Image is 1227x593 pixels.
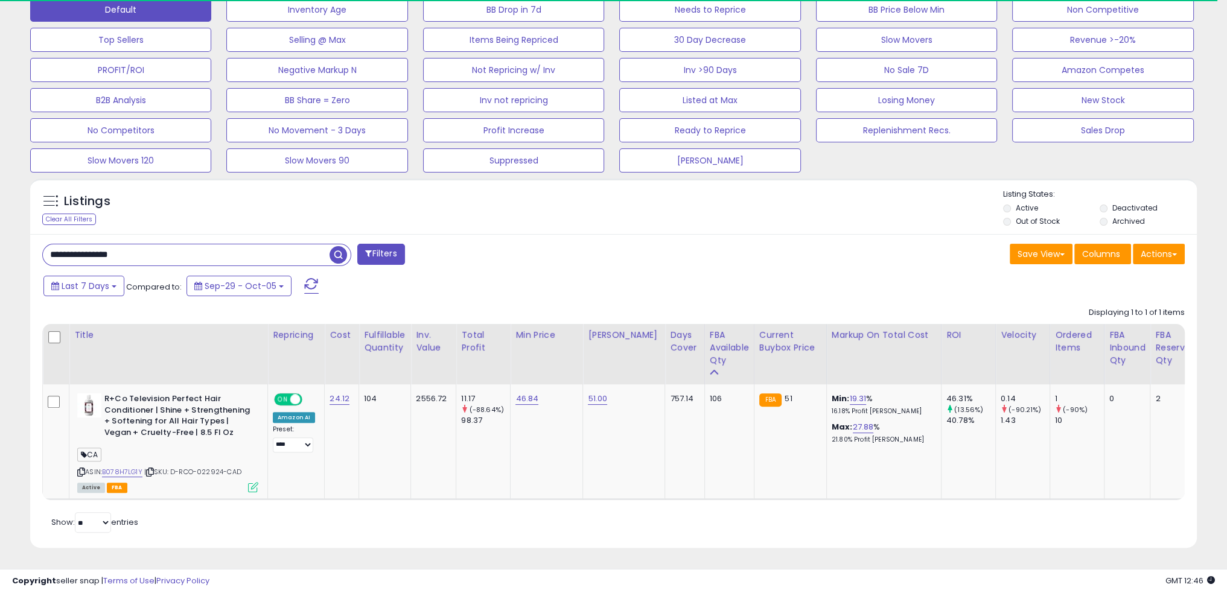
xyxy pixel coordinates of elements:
[1012,58,1193,82] button: Amazon Competes
[1012,118,1193,142] button: Sales Drop
[1001,393,1050,404] div: 0.14
[226,58,407,82] button: Negative Markup N
[1016,203,1038,213] label: Active
[416,329,451,354] div: Inv. value
[1012,28,1193,52] button: Revenue >-20%
[1155,393,1191,404] div: 2
[816,88,997,112] button: Losing Money
[1009,405,1041,414] small: (-90.21%)
[273,412,315,423] div: Amazon AI
[1055,415,1104,426] div: 10
[954,405,983,414] small: (13.56%)
[103,575,155,586] a: Terms of Use
[853,421,874,433] a: 27.88
[1055,329,1099,354] div: Ordered Items
[461,329,505,354] div: Total Profit
[1012,88,1193,112] button: New Stock
[77,393,258,491] div: ASIN:
[205,280,276,292] span: Sep-29 - Oct-05
[832,436,932,444] p: 21.80% Profit [PERSON_NAME]
[1055,393,1104,404] div: 1
[423,58,604,82] button: Not Repricing w/ Inv
[226,28,407,52] button: Selling @ Max
[588,329,660,341] div: [PERSON_NAME]
[832,421,853,433] b: Max:
[42,214,96,225] div: Clear All Filters
[832,407,932,416] p: 16.18% Profit [PERSON_NAME]
[423,28,604,52] button: Items Being Repriced
[1082,248,1120,260] span: Columns
[816,58,997,82] button: No Sale 7D
[226,118,407,142] button: No Movement - 3 Days
[946,393,995,404] div: 46.31%
[832,393,850,404] b: Min:
[62,280,109,292] span: Last 7 Days
[156,575,209,586] a: Privacy Policy
[588,393,607,405] a: 51.00
[77,483,105,493] span: All listings currently available for purchase on Amazon
[12,576,209,587] div: seller snap | |
[273,329,319,341] div: Repricing
[832,393,932,416] div: %
[619,28,800,52] button: 30 Day Decrease
[364,329,406,354] div: Fulfillable Quantity
[30,58,211,82] button: PROFIT/ROI
[1112,216,1145,226] label: Archived
[785,393,792,404] span: 51
[670,329,699,354] div: Days Cover
[104,393,251,441] b: R+Co Television Perfect Hair Conditioner | Shine + Strengthening + Softening for All Hair Types |...
[1001,415,1050,426] div: 1.43
[759,393,782,407] small: FBA
[1010,244,1072,264] button: Save View
[126,281,182,293] span: Compared to:
[301,395,320,405] span: OFF
[226,148,407,173] button: Slow Movers 90
[1003,189,1197,200] p: Listing States:
[515,393,538,405] a: 46.84
[1074,244,1131,264] button: Columns
[12,575,56,586] strong: Copyright
[619,148,800,173] button: [PERSON_NAME]
[423,88,604,112] button: Inv not repricing
[423,118,604,142] button: Profit Increase
[51,516,138,528] span: Show: entries
[1016,216,1060,226] label: Out of Stock
[470,405,504,414] small: (-88.64%)
[275,395,290,405] span: ON
[461,393,510,404] div: 11.17
[759,329,821,354] div: Current Buybox Price
[330,393,349,405] a: 24.12
[186,276,292,296] button: Sep-29 - Oct-05
[102,467,142,477] a: B078H7LG1Y
[77,393,101,417] img: 31TnCKTJJBL._SL40_.jpg
[461,415,510,426] div: 98.37
[1001,329,1045,341] div: Velocity
[850,393,867,405] a: 19.31
[832,329,936,341] div: Markup on Total Cost
[357,244,404,265] button: Filters
[364,393,401,404] div: 104
[273,425,315,452] div: Preset:
[1165,575,1215,586] span: 2025-10-14 12:46 GMT
[43,276,124,296] button: Last 7 Days
[64,193,110,210] h5: Listings
[816,118,997,142] button: Replenishment Recs.
[946,329,990,341] div: ROI
[1109,329,1146,367] div: FBA inbound Qty
[826,324,941,384] th: The percentage added to the cost of goods (COGS) that forms the calculator for Min & Max prices.
[515,329,578,341] div: Min Price
[30,148,211,173] button: Slow Movers 120
[330,329,354,341] div: Cost
[77,448,101,461] span: CA
[416,393,447,404] div: 2556.72
[1109,393,1141,404] div: 0
[1155,329,1196,367] div: FBA Reserved Qty
[710,393,745,404] div: 106
[832,422,932,444] div: %
[816,28,997,52] button: Slow Movers
[30,118,211,142] button: No Competitors
[30,88,211,112] button: B2B Analysis
[1133,244,1185,264] button: Actions
[1112,203,1158,213] label: Deactivated
[670,393,695,404] div: 757.14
